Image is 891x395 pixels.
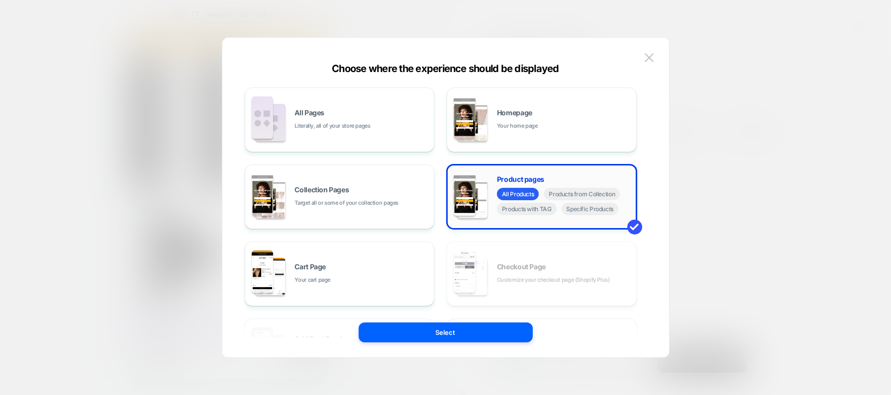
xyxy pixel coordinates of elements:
[497,203,557,215] span: Products with TAG
[10,296,52,337] div: Open Form
[32,280,76,288] span: Play slideshow
[562,203,619,215] span: Specific Products
[168,307,189,339] inbox-online-store-chat: Shopify online store chat
[497,176,544,183] span: Product pages
[497,109,532,116] span: Homepage
[222,63,669,75] div: Choose where the experience should be displayed
[20,289,111,299] span: read terms and conditions
[359,322,533,342] button: Select
[497,188,539,200] span: All Products
[497,121,538,131] span: Your home page
[544,188,620,200] span: Products from Collection
[29,157,79,164] span: Pause slideshow
[645,53,654,62] img: close
[184,289,252,299] span: Waterproof Jewelry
